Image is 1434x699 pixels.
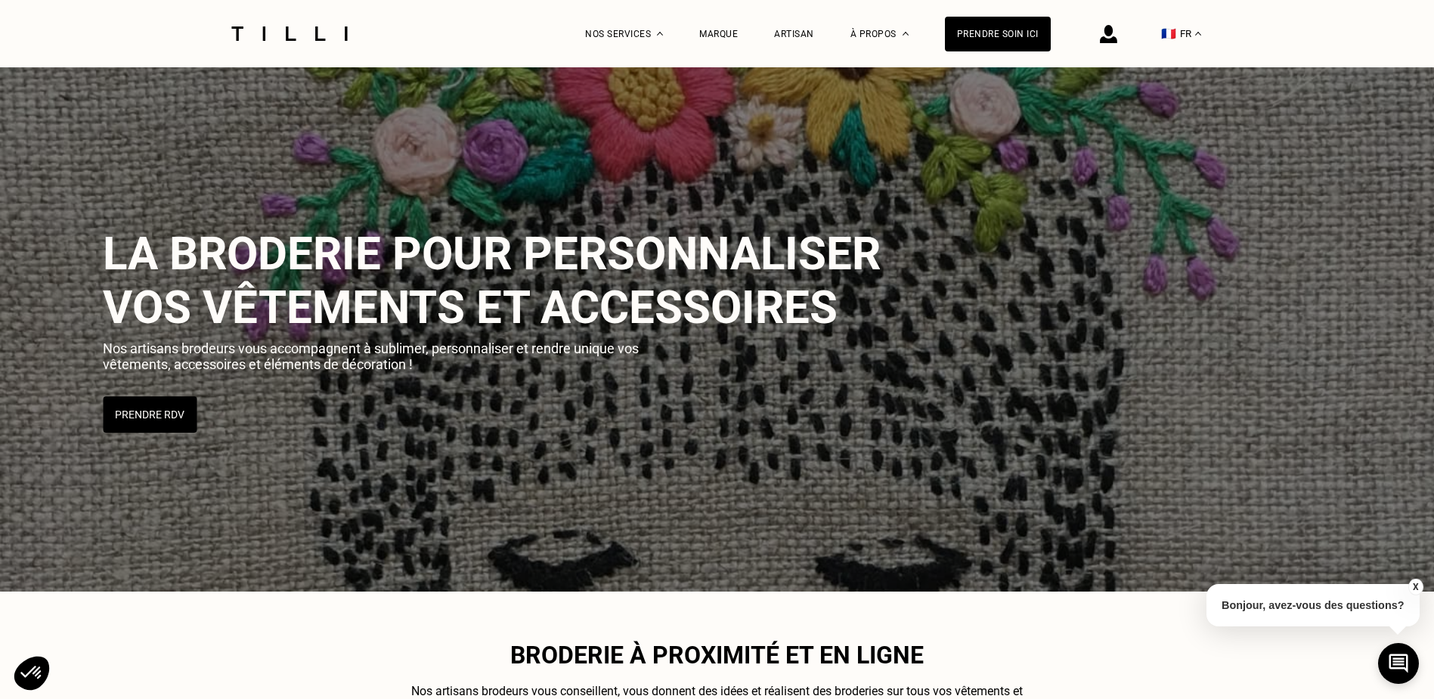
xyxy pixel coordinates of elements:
[774,29,814,39] a: Artisan
[1100,25,1117,43] img: icône connexion
[699,29,738,39] a: Marque
[103,227,881,281] span: La broderie pour personnaliser
[1195,32,1201,36] img: menu déroulant
[945,17,1051,51] a: Prendre soin ici
[657,32,663,36] img: Menu déroulant
[103,281,838,334] span: vos vêtements et accessoires
[510,641,924,669] span: Broderie à proximité et en ligne
[1206,584,1420,626] p: Bonjour, avez-vous des questions?
[103,396,197,433] button: Prendre RDV
[1161,26,1176,41] span: 🇫🇷
[903,32,909,36] img: Menu déroulant à propos
[226,26,353,41] img: Logo du service de couturière Tilli
[1408,579,1423,595] button: X
[103,340,663,372] p: Nos artisans brodeurs vous accompagnent à sublimer, personnaliser et rendre unique vos vêtements,...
